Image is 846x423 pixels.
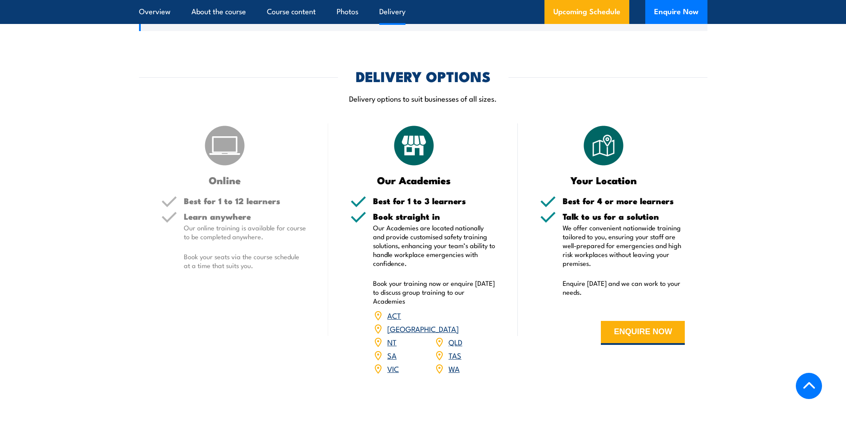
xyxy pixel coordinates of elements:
[387,323,459,334] a: [GEOGRAPHIC_DATA]
[449,363,460,374] a: WA
[449,336,462,347] a: QLD
[161,175,289,185] h3: Online
[139,93,707,103] p: Delivery options to suit businesses of all sizes.
[373,279,496,305] p: Book your training now or enquire [DATE] to discuss group training to our Academies
[184,252,306,270] p: Book your seats via the course schedule at a time that suits you.
[540,175,667,185] h3: Your Location
[563,223,685,268] p: We offer convenient nationwide training tailored to you, ensuring your staff are well-prepared fo...
[601,321,685,345] button: ENQUIRE NOW
[373,212,496,221] h5: Book straight in
[350,175,478,185] h3: Our Academies
[373,223,496,268] p: Our Academies are located nationally and provide customised safety training solutions, enhancing ...
[563,212,685,221] h5: Talk to us for a solution
[184,212,306,221] h5: Learn anywhere
[563,197,685,205] h5: Best for 4 or more learners
[387,350,397,360] a: SA
[387,363,399,374] a: VIC
[356,70,491,82] h2: DELIVERY OPTIONS
[387,310,401,320] a: ACT
[373,197,496,205] h5: Best for 1 to 3 learners
[387,336,397,347] a: NT
[563,279,685,296] p: Enquire [DATE] and we can work to your needs.
[184,197,306,205] h5: Best for 1 to 12 learners
[184,223,306,241] p: Our online training is available for course to be completed anywhere.
[449,350,461,360] a: TAS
